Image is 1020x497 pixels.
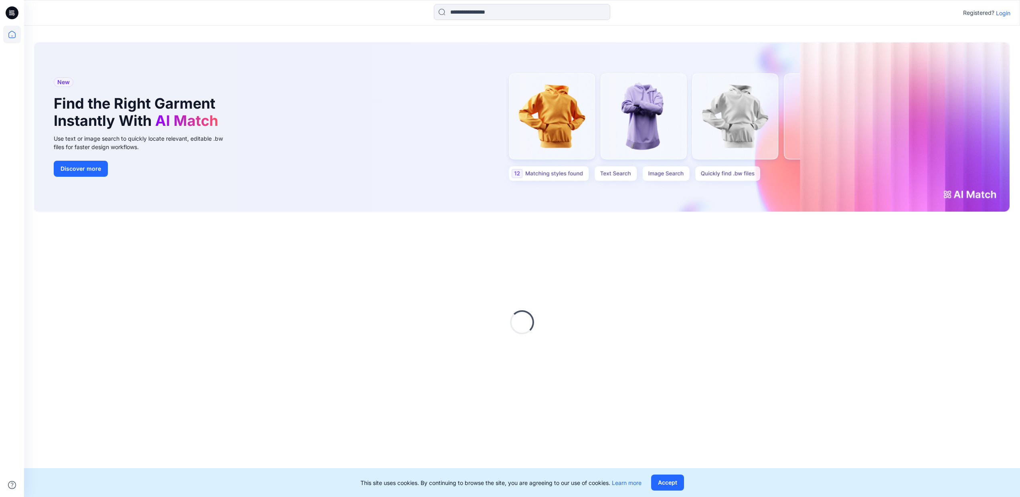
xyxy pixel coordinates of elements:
[54,161,108,177] button: Discover more
[963,8,994,18] p: Registered?
[651,475,684,491] button: Accept
[996,9,1010,17] p: Login
[54,95,222,129] h1: Find the Right Garment Instantly With
[54,134,234,151] div: Use text or image search to quickly locate relevant, editable .bw files for faster design workflows.
[155,112,218,129] span: AI Match
[612,479,642,486] a: Learn more
[57,77,70,87] span: New
[360,479,642,487] p: This site uses cookies. By continuing to browse the site, you are agreeing to our use of cookies.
